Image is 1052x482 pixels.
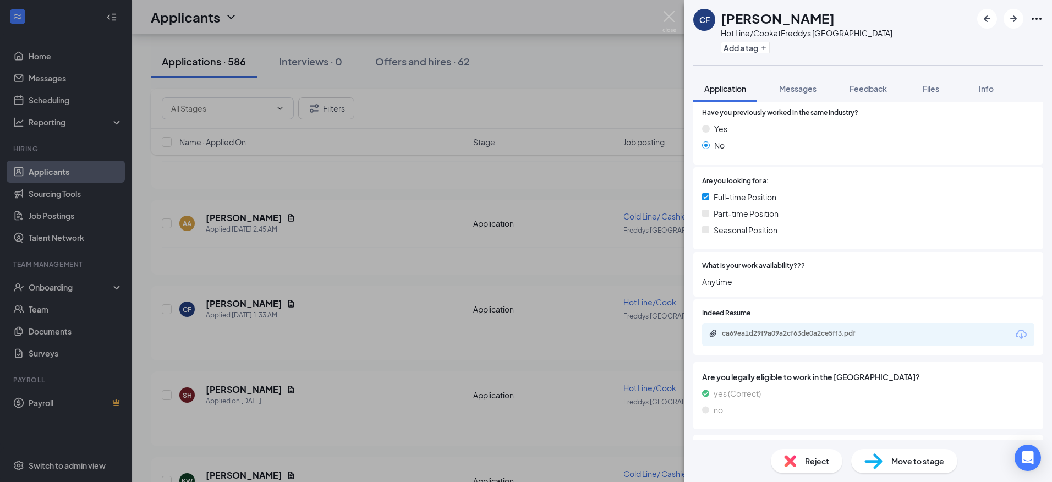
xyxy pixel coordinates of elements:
[699,14,710,25] div: CF
[702,308,750,319] span: Indeed Resume
[714,404,723,416] span: no
[709,329,717,338] svg: Paperclip
[977,9,997,29] button: ArrowLeftNew
[714,207,779,220] span: Part-time Position
[805,455,829,467] span: Reject
[923,84,939,94] span: Files
[702,261,805,271] span: What is your work availability???
[1030,12,1043,25] svg: Ellipses
[1004,9,1023,29] button: ArrowRight
[850,84,887,94] span: Feedback
[779,84,817,94] span: Messages
[1007,12,1020,25] svg: ArrowRight
[702,176,769,187] span: Are you looking for a:
[979,84,994,94] span: Info
[722,329,876,338] div: ca69ea1d29f9a09a2cf63de0a2ce5ff3.pdf
[891,455,944,467] span: Move to stage
[714,139,725,151] span: No
[980,12,994,25] svg: ArrowLeftNew
[709,329,887,339] a: Paperclipca69ea1d29f9a09a2cf63de0a2ce5ff3.pdf
[702,108,858,118] span: Have you previously worked in the same industry?
[721,42,770,53] button: PlusAdd a tag
[702,371,1034,383] span: Are you legally eligible to work in the [GEOGRAPHIC_DATA]?
[714,191,776,203] span: Full-time Position
[714,224,777,236] span: Seasonal Position
[714,387,761,399] span: yes (Correct)
[1015,328,1028,341] svg: Download
[704,84,746,94] span: Application
[702,276,1034,288] span: Anytime
[721,28,892,39] div: Hot Line/Cook at Freddys [GEOGRAPHIC_DATA]
[714,123,727,135] span: Yes
[721,9,835,28] h1: [PERSON_NAME]
[1015,445,1041,471] div: Open Intercom Messenger
[760,45,767,51] svg: Plus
